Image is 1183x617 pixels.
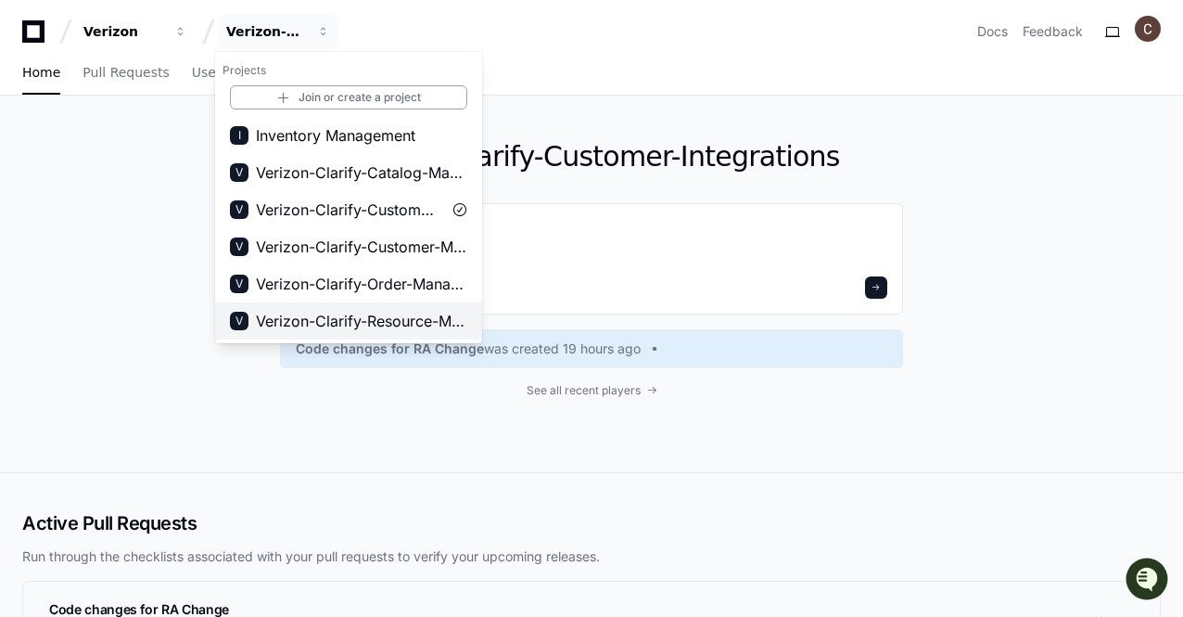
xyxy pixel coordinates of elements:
[192,52,228,95] a: Users
[219,15,337,48] button: Verizon-Clarify-Customer-Integrations
[19,137,52,171] img: 1756235613930-3d25f9e4-fa56-45dd-b3ad-e072dfbd1548
[83,52,169,95] a: Pull Requests
[19,230,48,260] img: Chakravarthi Ponnuru
[63,137,304,156] div: Start new chat
[230,85,467,109] a: Join or create a project
[184,289,224,303] span: Pylon
[1135,16,1161,42] img: ACg8ocL2OgZL-7g7VPdNOHNYJqQTRhCHM7hp1mK3cs0GxIN35amyLQ=s96-c
[49,601,229,617] span: Code changes for RA Change
[287,198,337,220] button: See all
[230,200,248,219] div: V
[230,312,248,330] div: V
[315,143,337,165] button: Start new chat
[1023,22,1083,41] button: Feedback
[22,547,1161,566] p: Run through the checklists associated with your pull requests to verify your upcoming releases.
[296,340,484,358] span: Code changes for RA Change
[256,236,467,258] span: Verizon-Clarify-Customer-Management
[19,201,124,216] div: Past conversations
[22,52,60,95] a: Home
[226,22,306,41] div: Verizon-Clarify-Customer-Integrations
[484,340,641,358] span: was created 19 hours ago
[19,73,337,103] div: Welcome
[22,67,60,78] span: Home
[22,510,1161,536] h2: Active Pull Requests
[83,22,163,41] div: Verizon
[1124,556,1174,606] iframe: Open customer support
[280,140,903,174] h1: Verizon-Clarify-Customer-Integrations
[256,273,467,295] span: Verizon-Clarify-Order-Management
[256,310,467,332] span: Verizon-Clarify-Resource-Management
[230,238,248,256] div: V
[527,383,641,398] span: See all recent players
[76,15,195,48] button: Verizon
[83,67,169,78] span: Pull Requests
[296,340,887,358] a: Code changes for RA Changewas created 19 hours ago
[19,18,56,55] img: PlayerZero
[230,126,248,145] div: I
[57,248,150,263] span: [PERSON_NAME]
[63,156,269,171] div: We're offline, but we'll be back soon!
[154,248,160,263] span: •
[215,52,482,343] div: Verizon
[230,163,248,182] div: V
[280,383,903,398] a: See all recent players
[230,275,248,293] div: V
[192,67,228,78] span: Users
[977,22,1008,41] a: Docs
[164,248,202,263] span: [DATE]
[256,199,441,221] span: Verizon-Clarify-Customer-Integrations
[131,289,224,303] a: Powered byPylon
[215,56,482,85] h1: Projects
[256,124,415,147] span: Inventory Management
[256,161,467,184] span: Verizon-Clarify-Catalog-Management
